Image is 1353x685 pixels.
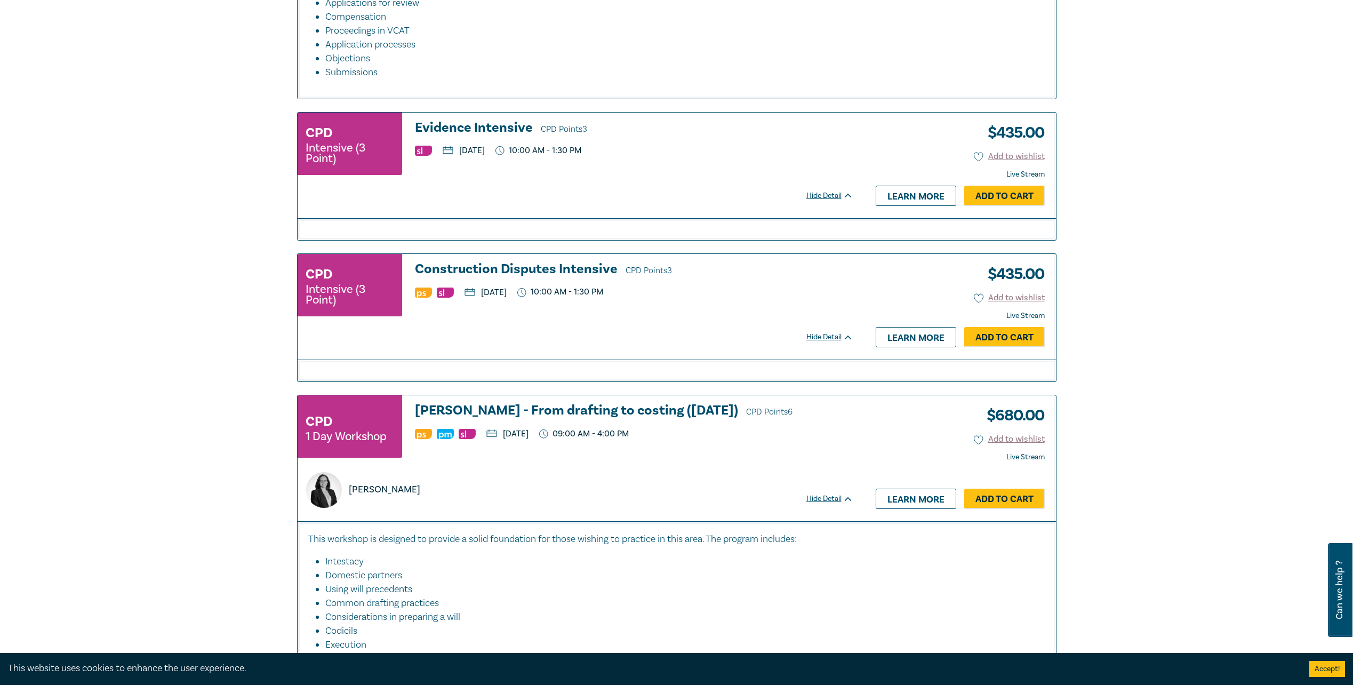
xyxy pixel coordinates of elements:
[626,265,672,276] span: CPD Points 3
[974,292,1045,304] button: Add to wishlist
[465,288,507,297] p: [DATE]
[539,429,629,439] p: 09:00 AM - 4:00 PM
[541,124,587,134] span: CPD Points 3
[325,24,1035,38] li: Proceedings in VCAT
[459,429,476,439] img: Substantive Law
[306,123,332,142] h3: CPD
[964,186,1045,206] a: Add to Cart
[325,66,1045,79] li: Submissions
[306,412,332,431] h3: CPD
[876,489,956,509] a: Learn more
[415,146,432,156] img: Substantive Law
[325,555,1035,569] li: Intestacy
[349,483,420,497] p: [PERSON_NAME]
[308,532,1045,546] p: This workshop is designed to provide a solid foundation for those wishing to practice in this are...
[806,493,865,504] div: Hide Detail
[974,433,1045,445] button: Add to wishlist
[806,332,865,342] div: Hide Detail
[325,38,1035,52] li: Application processes
[437,288,454,298] img: Substantive Law
[1334,549,1344,631] span: Can we help ?
[306,265,332,284] h3: CPD
[1006,311,1045,321] strong: Live Stream
[415,121,853,137] h3: Evidence Intensive
[876,327,956,347] a: Learn more
[306,431,387,442] small: 1 Day Workshop
[876,186,956,206] a: Learn more
[306,284,394,305] small: Intensive (3 Point)
[325,10,1035,24] li: Compensation
[1006,170,1045,179] strong: Live Stream
[306,472,342,508] img: https://s3.ap-southeast-2.amazonaws.com/leo-cussen-store-production-content/Contacts/Naomi%20Guye...
[437,429,454,439] img: Practice Management & Business Skills
[325,52,1035,66] li: Objections
[325,624,1035,638] li: Codicils
[325,569,1035,583] li: Domestic partners
[495,146,582,156] p: 10:00 AM - 1:30 PM
[964,489,1045,509] a: Add to Cart
[325,638,1035,652] li: Execution
[306,142,394,164] small: Intensive (3 Point)
[325,596,1035,610] li: Common drafting practices
[974,150,1045,163] button: Add to wishlist
[517,287,604,297] p: 10:00 AM - 1:30 PM
[415,262,853,278] a: Construction Disputes Intensive CPD Points3
[415,262,853,278] h3: Construction Disputes Intensive
[325,652,1035,666] li: Revocation
[415,121,853,137] a: Evidence Intensive CPD Points3
[415,403,853,419] a: [PERSON_NAME] - From drafting to costing ([DATE]) CPD Points6
[1309,661,1345,677] button: Accept cookies
[415,403,853,419] h3: [PERSON_NAME] - From drafting to costing ([DATE])
[415,288,432,298] img: Professional Skills
[486,429,529,438] p: [DATE]
[8,662,1293,675] div: This website uses cookies to enhance the user experience.
[980,262,1045,286] h3: $ 435.00
[979,403,1045,428] h3: $ 680.00
[325,610,1035,624] li: Considerations in preparing a will
[415,429,432,439] img: Professional Skills
[964,327,1045,347] a: Add to Cart
[806,190,865,201] div: Hide Detail
[1006,452,1045,462] strong: Live Stream
[746,407,792,417] span: CPD Points 6
[980,121,1045,145] h3: $ 435.00
[325,583,1035,596] li: Using will precedents
[443,146,485,155] p: [DATE]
